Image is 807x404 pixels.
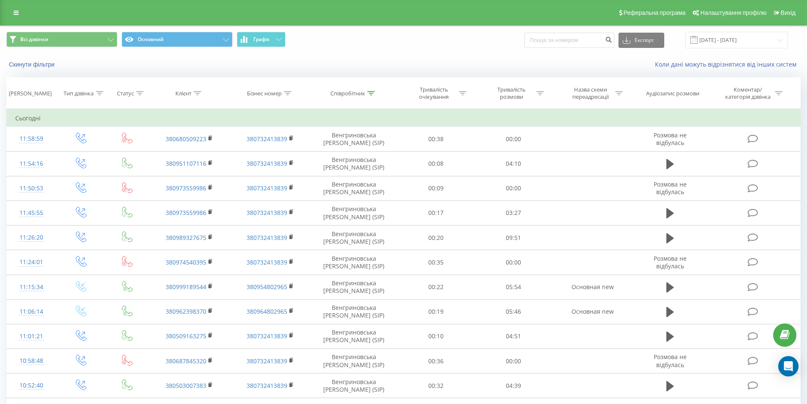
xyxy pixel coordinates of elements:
[247,209,287,217] a: 380732413839
[654,254,687,270] span: Розмова не відбулась
[247,234,287,242] a: 380732413839
[64,90,94,97] div: Тип дзвінка
[166,234,206,242] a: 380989327675
[397,226,475,250] td: 00:20
[655,60,801,68] a: Коли дані можуть відрізнятися вiд інших систем
[15,156,48,172] div: 11:54:16
[475,127,552,151] td: 00:00
[552,299,632,324] td: Основная new
[15,205,48,221] div: 11:45:55
[475,250,552,275] td: 00:00
[311,127,397,151] td: Венгриновська [PERSON_NAME] (SIP)
[311,373,397,398] td: Венгриновська [PERSON_NAME] (SIP)
[247,382,287,390] a: 380732413839
[475,324,552,348] td: 04:51
[700,9,766,16] span: Налаштування профілю
[475,201,552,225] td: 03:27
[166,357,206,365] a: 380687845320
[489,86,534,100] div: Тривалість розмови
[166,382,206,390] a: 380503007383
[166,258,206,266] a: 380974540395
[15,229,48,246] div: 11:26:20
[311,275,397,299] td: Венгриновська [PERSON_NAME] (SIP)
[646,90,699,97] div: Аудіозапис розмови
[397,250,475,275] td: 00:35
[654,131,687,147] span: Розмова не відбулась
[15,279,48,295] div: 11:15:34
[6,32,117,47] button: Всі дзвінки
[624,9,686,16] span: Реферальна програма
[397,176,475,201] td: 00:09
[166,184,206,192] a: 380973559986
[330,90,365,97] div: Співробітник
[9,90,52,97] div: [PERSON_NAME]
[475,349,552,373] td: 00:00
[475,151,552,176] td: 04:10
[397,299,475,324] td: 00:19
[568,86,613,100] div: Назва схеми переадресації
[166,209,206,217] a: 380973559986
[397,373,475,398] td: 00:32
[247,357,287,365] a: 380732413839
[475,226,552,250] td: 09:51
[20,36,48,43] span: Всі дзвінки
[6,61,59,68] button: Скинути фільтри
[15,131,48,147] div: 11:58:59
[397,127,475,151] td: 00:38
[475,176,552,201] td: 00:00
[552,275,632,299] td: Основная new
[654,353,687,368] span: Розмова не відбулась
[166,332,206,340] a: 380509163275
[247,332,287,340] a: 380732413839
[311,151,397,176] td: Венгриновська [PERSON_NAME] (SIP)
[15,180,48,197] div: 11:50:53
[311,299,397,324] td: Венгриновська [PERSON_NAME] (SIP)
[15,353,48,369] div: 10:58:48
[175,90,191,97] div: Клієнт
[397,324,475,348] td: 00:10
[311,201,397,225] td: Венгриновська [PERSON_NAME] (SIP)
[166,135,206,143] a: 380680509223
[247,307,287,315] a: 380964802965
[166,283,206,291] a: 380999189544
[311,226,397,250] td: Венгриновська [PERSON_NAME] (SIP)
[475,299,552,324] td: 05:46
[15,254,48,270] div: 11:24:01
[311,250,397,275] td: Венгриновська [PERSON_NAME] (SIP)
[311,324,397,348] td: Венгриновська [PERSON_NAME] (SIP)
[723,86,773,100] div: Коментар/категорія дзвінка
[247,159,287,167] a: 380732413839
[166,307,206,315] a: 380962398370
[117,90,134,97] div: Статус
[618,33,664,48] button: Експорт
[247,90,282,97] div: Бізнес номер
[247,258,287,266] a: 380732413839
[397,349,475,373] td: 00:36
[253,36,270,42] span: Графік
[411,86,457,100] div: Тривалість очікування
[397,201,475,225] td: 00:17
[247,135,287,143] a: 380732413839
[781,9,796,16] span: Вихід
[247,184,287,192] a: 380732413839
[15,377,48,394] div: 10:52:40
[397,275,475,299] td: 00:22
[778,356,799,376] div: Open Intercom Messenger
[397,151,475,176] td: 00:08
[122,32,233,47] button: Основний
[237,32,286,47] button: Графік
[7,110,801,127] td: Сьогодні
[247,283,287,291] a: 380954802965
[475,373,552,398] td: 04:39
[524,33,614,48] input: Пошук за номером
[654,180,687,196] span: Розмова не відбулась
[15,328,48,345] div: 11:01:21
[311,349,397,373] td: Венгриновська [PERSON_NAME] (SIP)
[311,176,397,201] td: Венгриновська [PERSON_NAME] (SIP)
[166,159,206,167] a: 380951107116
[15,304,48,320] div: 11:06:14
[475,275,552,299] td: 05:54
